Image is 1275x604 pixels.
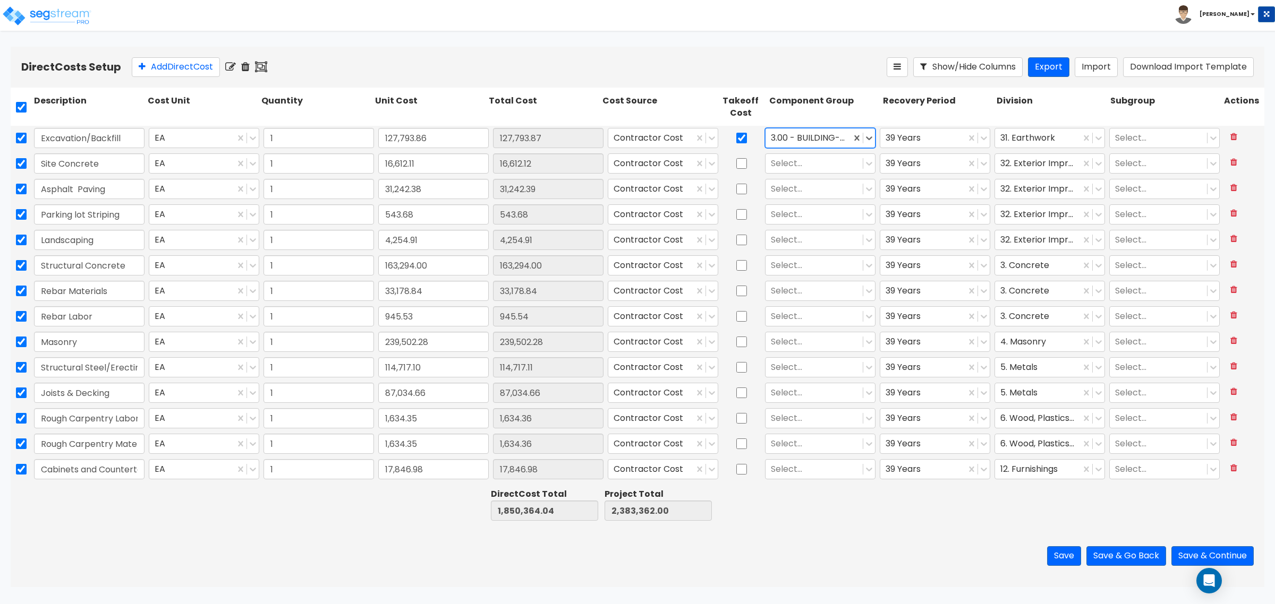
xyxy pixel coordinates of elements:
[994,306,1105,326] div: 3. Concrete
[1224,281,1244,299] button: Delete Row
[605,488,712,501] div: Project Total
[149,153,259,174] div: EA
[994,357,1105,377] div: 5. Metals
[1224,332,1244,350] button: Delete Row
[149,230,259,250] div: EA
[994,93,1108,122] div: Division
[1075,57,1118,77] button: Import
[1086,546,1166,566] button: Save & Go Back
[149,306,259,326] div: EA
[259,93,373,122] div: Quantity
[608,383,718,403] div: Contractor Cost
[994,434,1105,454] div: 6. Wood, Plastics and Composites
[487,93,600,122] div: Total Cost
[994,153,1105,174] div: 32. Exterior Improvements
[880,434,990,454] div: 39 Years
[1224,204,1244,223] button: Delete Row
[880,153,990,174] div: 39 Years
[1108,93,1222,122] div: Subgroup
[880,128,990,148] div: 39 Years
[994,383,1105,403] div: 5. Metals
[1224,357,1244,376] button: Delete Row
[1224,153,1244,172] button: Delete Row
[994,230,1105,250] div: 32. Exterior Improvements
[608,255,718,275] div: Contractor Cost
[149,408,259,428] div: EA
[608,281,718,301] div: Contractor Cost
[880,408,990,428] div: 39 Years
[1028,57,1069,77] button: Export
[1224,434,1244,452] button: Delete Row
[1222,93,1264,122] div: Actions
[880,306,990,326] div: 39 Years
[994,281,1105,301] div: 3. Concrete
[608,153,718,174] div: Contractor Cost
[880,179,990,199] div: 39 Years
[149,255,259,275] div: EA
[491,488,598,501] div: Direct Cost Total
[880,383,990,403] div: 39 Years
[994,408,1105,428] div: 6. Wood, Plastics and Composites
[1224,230,1244,248] button: Delete Row
[149,179,259,199] div: EA
[887,57,908,77] button: Reorder Items
[2,5,92,27] img: logo_pro_r.png
[994,128,1105,148] div: 31. Earthwork
[994,179,1105,199] div: 32. Exterior Improvements
[765,128,875,148] div: 3.00 - BUILDING-RELATED SITEWORK
[608,357,718,377] div: Contractor Cost
[1047,546,1081,566] button: Save
[880,230,990,250] div: 39 Years
[767,93,881,122] div: Component Group
[149,128,259,148] div: EA
[149,383,259,403] div: EA
[608,204,718,225] div: Contractor Cost
[1224,383,1244,401] button: Delete Row
[21,59,121,74] b: Direct Costs Setup
[880,281,990,301] div: 39 Years
[880,204,990,225] div: 39 Years
[880,332,990,352] div: 39 Years
[149,204,259,225] div: EA
[608,459,718,479] div: Contractor Cost
[255,62,267,72] i: Merge Costs
[880,459,990,479] div: 39 Years
[1224,255,1244,274] button: Delete Row
[881,93,994,122] div: Recovery Period
[1196,568,1222,593] div: Open Intercom Messenger
[600,93,714,122] div: Cost Source
[608,179,718,199] div: Contractor Cost
[225,62,236,72] i: Edit Selected Items
[1200,10,1249,18] b: [PERSON_NAME]
[1224,179,1244,197] button: Delete Row
[714,93,767,122] div: Takeoff Cost
[149,434,259,454] div: EA
[1224,306,1244,325] button: Delete Row
[241,62,250,72] i: Delete Selected Items
[608,408,718,428] div: Contractor Cost
[880,255,990,275] div: 39 Years
[913,57,1023,77] button: Show/Hide Columns
[1123,57,1254,77] button: Download Import Template
[994,255,1105,275] div: 3. Concrete
[373,93,487,122] div: Unit Cost
[1224,408,1244,427] button: Delete Row
[149,281,259,301] div: EA
[149,459,259,479] div: EA
[132,57,220,77] button: AddDirectCost
[608,306,718,326] div: Contractor Cost
[608,230,718,250] div: Contractor Cost
[1171,546,1254,566] button: Save & Continue
[1224,459,1244,478] button: Delete Row
[608,434,718,454] div: Contractor Cost
[994,332,1105,352] div: 4. Masonry
[608,128,718,148] div: Contractor Cost
[1224,128,1244,146] button: Delete Row
[880,357,990,377] div: 39 Years
[608,332,718,352] div: Contractor Cost
[994,204,1105,225] div: 32. Exterior Improvements
[146,93,259,122] div: Cost Unit
[994,459,1105,479] div: 12. Furnishings
[1174,5,1193,24] img: avatar.png
[149,332,259,352] div: EA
